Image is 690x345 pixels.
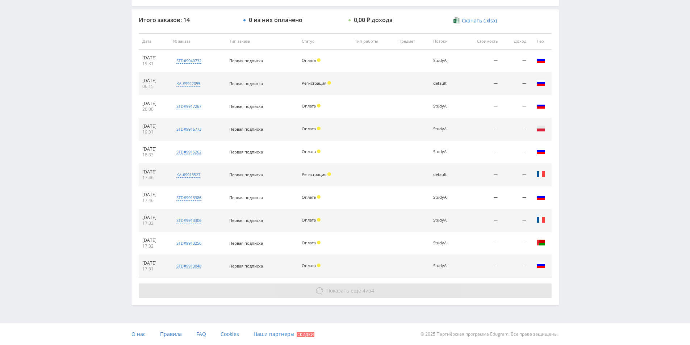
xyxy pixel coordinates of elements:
[536,147,545,156] img: rus.png
[176,81,200,87] div: kai#9922055
[433,150,457,154] div: StudyAI
[142,61,166,67] div: 19:31
[354,17,393,23] div: 0,00 ₽ дохода
[317,195,321,199] span: Холд
[530,33,552,50] th: Гео
[302,58,316,63] span: Оплата
[142,266,166,272] div: 17:31
[461,118,502,141] td: —
[433,81,457,86] div: default
[461,95,502,118] td: —
[142,129,166,135] div: 19:31
[142,84,166,89] div: 06:15
[229,149,263,155] span: Первая подписка
[536,170,545,178] img: fra.png
[501,209,530,232] td: —
[142,55,166,61] div: [DATE]
[142,106,166,112] div: 20:00
[501,95,530,118] td: —
[433,264,457,268] div: StudyAI
[433,58,457,63] div: StudyAI
[462,18,497,24] span: Скачать (.xlsx)
[327,81,331,85] span: Холд
[433,195,457,200] div: StudyAI
[142,198,166,203] div: 17:46
[196,331,206,337] span: FAQ
[461,72,502,95] td: —
[226,33,298,50] th: Тип заказа
[302,217,316,223] span: Оплата
[536,79,545,87] img: rus.png
[229,104,263,109] span: Первая подписка
[302,126,316,131] span: Оплата
[317,58,321,62] span: Холд
[229,58,263,63] span: Первая подписка
[229,126,263,132] span: Первая подписка
[461,141,502,164] td: —
[160,331,182,337] span: Правила
[501,50,530,72] td: —
[351,33,395,50] th: Тип работы
[327,172,331,176] span: Холд
[363,287,365,294] span: 4
[302,149,316,154] span: Оплата
[142,237,166,243] div: [DATE]
[302,194,316,200] span: Оплата
[142,215,166,220] div: [DATE]
[461,209,502,232] td: —
[501,255,530,278] td: —
[302,80,326,86] span: Регистрация
[142,260,166,266] div: [DATE]
[501,33,530,50] th: Доход
[142,152,166,158] div: 18:33
[453,17,460,24] img: xlsx
[433,172,457,177] div: default
[302,240,316,245] span: Оплата
[348,323,559,345] div: © 2025 Партнёрская программа Edugram. Все права защищены.
[371,287,374,294] span: 4
[221,331,239,337] span: Cookies
[461,255,502,278] td: —
[501,118,530,141] td: —
[302,263,316,268] span: Оплата
[131,323,146,345] a: О нас
[176,195,201,201] div: std#9913386
[249,17,302,23] div: 0 из них оплачено
[229,172,263,177] span: Первая подписка
[142,169,166,175] div: [DATE]
[302,172,326,177] span: Регистрация
[536,215,545,224] img: fra.png
[326,287,374,294] span: из
[433,218,457,223] div: StudyAI
[131,331,146,337] span: О нас
[433,104,457,109] div: StudyAI
[536,193,545,201] img: rus.png
[430,33,461,50] th: Потоки
[139,33,170,50] th: Дата
[501,164,530,186] td: —
[160,323,182,345] a: Правила
[536,238,545,247] img: blr.png
[501,186,530,209] td: —
[229,218,263,223] span: Первая подписка
[317,241,321,244] span: Холд
[229,195,263,200] span: Первая подписка
[302,103,316,109] span: Оплата
[170,33,226,50] th: № заказа
[536,101,545,110] img: rus.png
[536,124,545,133] img: pol.png
[139,283,552,298] button: Показать ещё 4из4
[433,241,457,245] div: StudyAI
[176,149,201,155] div: std#9915262
[142,78,166,84] div: [DATE]
[176,172,200,178] div: kai#9913527
[254,323,314,345] a: Наши партнеры Скидки
[142,243,166,249] div: 17:32
[461,164,502,186] td: —
[461,33,502,50] th: Стоимость
[229,240,263,246] span: Первая подписка
[326,287,361,294] span: Показать ещё
[142,146,166,152] div: [DATE]
[317,104,321,108] span: Холд
[142,192,166,198] div: [DATE]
